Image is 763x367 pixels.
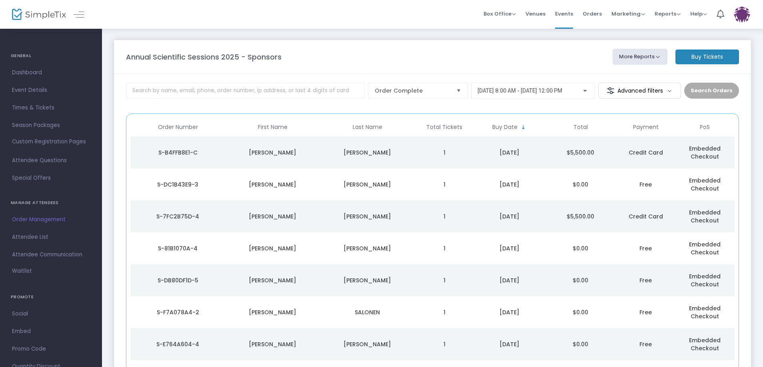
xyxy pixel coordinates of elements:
[545,232,616,264] td: $0.00
[322,181,413,188] div: Mellema
[322,244,413,252] div: Miksza
[227,212,318,220] div: Erica
[227,308,318,316] div: ANGIE
[415,296,474,328] td: 1
[639,340,652,348] span: Free
[415,169,474,200] td: 1
[476,244,543,252] div: 10/7/2025
[476,149,543,157] div: 10/9/2025
[639,181,652,188] span: Free
[12,309,90,319] span: Social
[545,169,616,200] td: $0.00
[611,10,645,18] span: Marketing
[689,272,721,288] span: Embedded Checkout
[11,289,91,305] h4: PROMOTE
[258,124,288,131] span: First Name
[126,83,365,99] input: Search by name, email, phone, order number, ip address, or last 4 digits of card
[132,149,223,157] div: S-B4FFB8E1-C
[12,103,90,113] span: Times & Tickets
[227,181,318,188] div: Randy
[639,276,652,284] span: Free
[607,87,615,95] img: filter
[492,124,517,131] span: Buy Date
[12,326,90,337] span: Embed
[12,155,90,166] span: Attendee Questions
[476,308,543,316] div: 10/1/2025
[545,137,616,169] td: $5,500.00
[545,296,616,328] td: $0.00
[415,328,474,360] td: 1
[12,214,90,225] span: Order Management
[227,244,318,252] div: Matthew
[132,308,223,316] div: S-F7A078A4-2
[689,145,721,161] span: Embedded Checkout
[520,124,527,131] span: Sortable
[322,149,413,157] div: Alvarez
[477,87,562,94] span: [DATE] 8:00 AM - [DATE] 12:00 PM
[12,344,90,354] span: Promo Code
[583,4,602,24] span: Orders
[483,10,516,18] span: Box Office
[322,276,413,284] div: Weschler
[415,118,474,137] th: Total Tickets
[158,124,198,131] span: Order Number
[132,276,223,284] div: S-DB80DF1D-5
[675,50,739,64] m-button: Buy Tickets
[476,340,543,348] div: 10/1/2025
[629,149,663,157] span: Credit Card
[690,10,707,18] span: Help
[132,340,223,348] div: S-E764A604-4
[126,52,282,62] m-panel-title: Annual Scientific Sessions 2025 - Sponsors
[11,195,91,211] h4: MANAGE ATTENDEES
[415,232,474,264] td: 1
[689,336,721,352] span: Embedded Checkout
[353,124,382,131] span: Last Name
[322,212,413,220] div: Mellema
[227,276,318,284] div: Alexander
[12,173,90,183] span: Special Offers
[476,276,543,284] div: 10/1/2025
[689,208,721,224] span: Embedded Checkout
[525,4,545,24] span: Venues
[476,212,543,220] div: 10/8/2025
[322,308,413,316] div: SALONEN
[700,124,710,131] span: PoS
[545,328,616,360] td: $0.00
[12,250,90,260] span: Attendee Communication
[655,10,681,18] span: Reports
[476,181,543,188] div: 10/8/2025
[132,244,223,252] div: S-81B1070A-4
[545,264,616,296] td: $0.00
[415,137,474,169] td: 1
[629,212,663,220] span: Credit Card
[689,304,721,320] span: Embedded Checkout
[415,264,474,296] td: 1
[132,212,223,220] div: S-7FC2B75D-4
[613,49,668,65] button: More Reports
[12,120,90,131] span: Season Packages
[12,138,86,146] span: Custom Registration Pages
[555,4,573,24] span: Events
[11,48,91,64] h4: GENERAL
[227,340,318,348] div: Tom
[689,240,721,256] span: Embedded Checkout
[375,87,450,95] span: Order Complete
[598,83,681,99] m-button: Advanced filters
[12,267,32,275] span: Waitlist
[545,200,616,232] td: $5,500.00
[132,181,223,188] div: S-DC1B43E9-3
[415,200,474,232] td: 1
[633,124,659,131] span: Payment
[639,244,652,252] span: Free
[227,149,318,157] div: Aldo
[12,67,90,78] span: Dashboard
[639,308,652,316] span: Free
[12,85,90,95] span: Event Details
[453,83,464,98] button: Select
[322,340,413,348] div: Snyder
[12,232,90,242] span: Attendee List
[689,177,721,192] span: Embedded Checkout
[573,124,588,131] span: Total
